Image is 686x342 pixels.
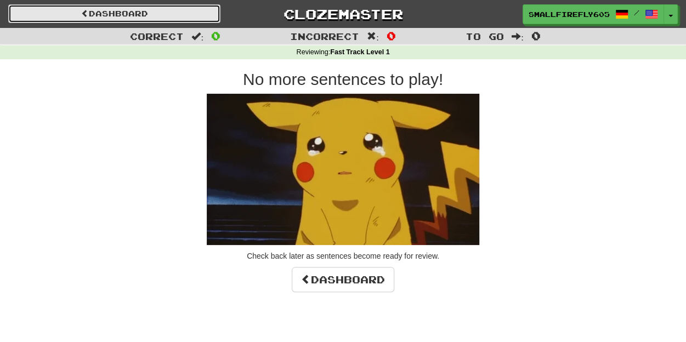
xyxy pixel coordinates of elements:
strong: Fast Track Level 1 [330,48,390,56]
p: Check back later as sentences become ready for review. [31,250,656,261]
span: Incorrect [290,31,359,42]
a: Dashboard [292,267,394,292]
h2: No more sentences to play! [31,70,656,88]
span: To go [466,31,504,42]
span: 0 [387,29,396,42]
img: sad-pikachu.gif [207,94,479,245]
span: / [634,9,639,16]
span: SmallFirefly6053 [529,9,610,19]
a: Clozemaster [237,4,449,24]
span: : [367,32,379,41]
span: : [191,32,203,41]
span: : [512,32,524,41]
a: Dashboard [8,4,220,23]
span: 0 [531,29,541,42]
span: 0 [211,29,220,42]
span: Correct [130,31,184,42]
a: SmallFirefly6053 / [523,4,664,24]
